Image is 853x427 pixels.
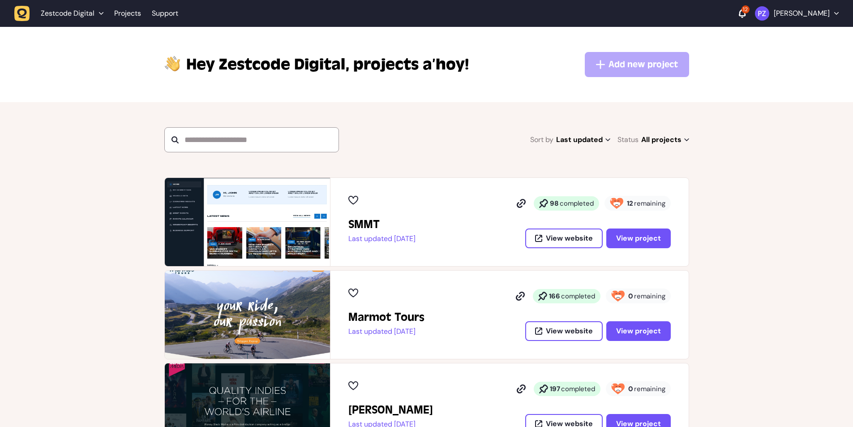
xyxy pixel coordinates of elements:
[165,271,330,359] img: Marmot Tours
[550,384,560,393] strong: 197
[755,6,769,21] img: Paris Zisis
[114,5,141,22] a: Projects
[550,199,559,208] strong: 98
[634,199,665,208] span: remaining
[628,384,633,393] strong: 0
[634,384,665,393] span: remaining
[606,229,671,248] button: View project
[560,199,594,208] span: completed
[617,134,639,146] span: Status
[627,199,633,208] strong: 12
[530,134,553,146] span: Sort by
[165,178,330,266] img: SMMT
[546,328,593,335] span: View website
[164,54,181,72] img: hi-hand
[616,235,661,242] span: View project
[774,9,830,18] p: [PERSON_NAME]
[641,134,689,146] span: All projects
[186,54,469,75] p: projects a’hoy!
[561,292,595,301] span: completed
[525,229,603,248] button: View website
[585,52,689,77] button: Add new project
[755,6,839,21] button: [PERSON_NAME]
[628,292,633,301] strong: 0
[348,217,416,232] h2: SMMT
[556,134,610,146] span: Last updated
[606,321,671,341] button: View project
[742,5,750,13] div: 12
[348,327,424,336] p: Last updated [DATE]
[41,9,94,18] span: Zestcode Digital
[348,403,433,417] h2: Penny Black
[152,9,178,18] a: Support
[549,292,560,301] strong: 166
[609,58,678,71] span: Add new project
[348,234,416,243] p: Last updated [DATE]
[634,292,665,301] span: remaining
[616,328,661,335] span: View project
[348,310,424,324] h2: Marmot Tours
[14,5,109,22] button: Zestcode Digital
[546,235,593,242] span: View website
[525,321,603,341] button: View website
[561,384,595,393] span: completed
[186,54,350,75] span: Zestcode Digital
